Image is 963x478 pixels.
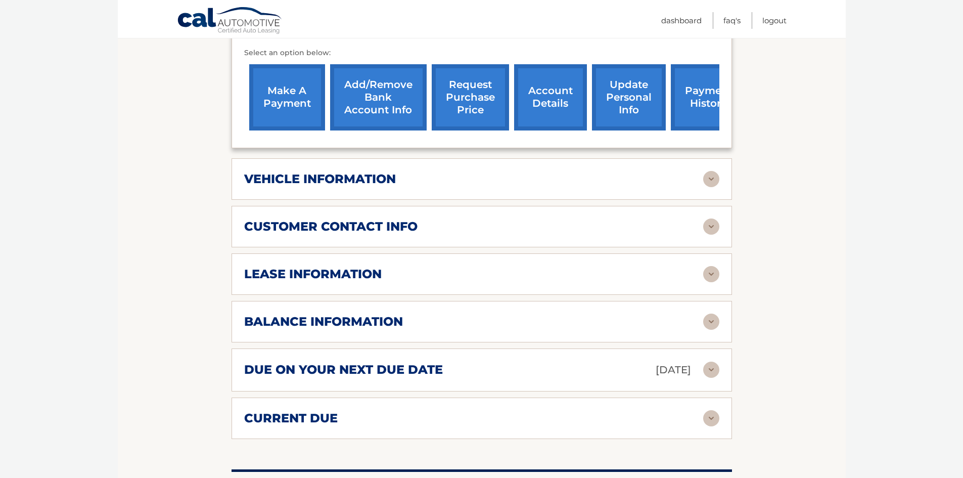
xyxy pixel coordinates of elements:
h2: balance information [244,314,403,329]
a: make a payment [249,64,325,131]
a: request purchase price [432,64,509,131]
h2: lease information [244,267,382,282]
h2: vehicle information [244,171,396,187]
img: accordion-rest.svg [703,171,719,187]
a: Add/Remove bank account info [330,64,427,131]
img: accordion-rest.svg [703,410,719,426]
img: accordion-rest.svg [703,362,719,378]
a: account details [514,64,587,131]
h2: current due [244,411,338,426]
img: accordion-rest.svg [703,219,719,235]
a: payment history [671,64,747,131]
a: FAQ's [723,12,741,29]
a: Dashboard [661,12,702,29]
a: update personal info [592,64,666,131]
h2: customer contact info [244,219,418,234]
a: Cal Automotive [177,7,283,36]
a: Logout [762,12,787,29]
img: accordion-rest.svg [703,314,719,330]
p: [DATE] [656,361,691,379]
h2: due on your next due date [244,362,443,377]
img: accordion-rest.svg [703,266,719,282]
p: Select an option below: [244,47,719,59]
